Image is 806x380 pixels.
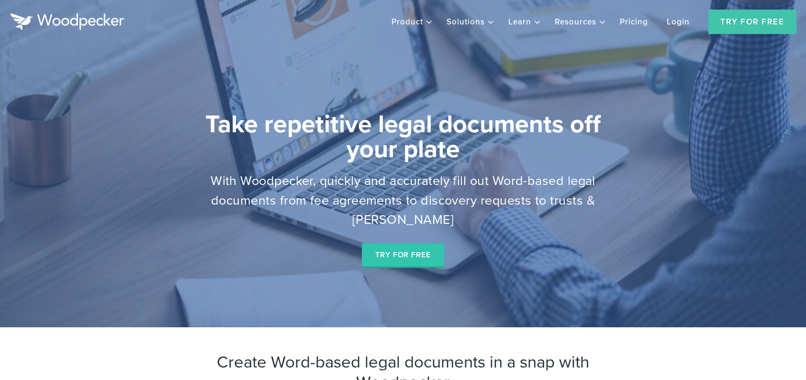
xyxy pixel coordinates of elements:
[10,13,124,30] img: Woodpecker | Legal Document Automation
[659,12,698,32] a: Login
[547,12,604,32] div: Resources
[362,243,444,266] a: Try FOR FREE
[708,10,796,34] a: Try For Free
[383,12,431,32] div: Product
[438,12,493,32] div: Solutions
[190,171,616,229] p: With Woodpecker, quickly and accurately fill out Word-based legal documents from fee agreements t...
[500,12,539,32] div: Learn
[612,12,656,32] a: Pricing
[190,111,616,161] strong: Take repetitive legal documents off your plate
